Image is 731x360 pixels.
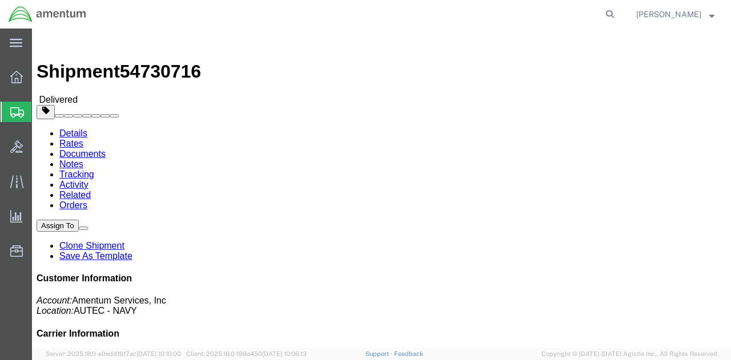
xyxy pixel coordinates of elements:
a: Feedback [394,350,423,357]
span: [DATE] 10:10:00 [136,350,181,357]
button: [PERSON_NAME] [636,7,715,21]
span: [DATE] 10:06:13 [262,350,307,357]
a: Support [365,350,394,357]
iframe: FS Legacy Container [32,29,731,348]
img: logo [8,6,87,23]
span: Server: 2025.18.0-a0edd1917ac [46,350,181,357]
span: Client: 2025.18.0-198a450 [186,350,307,357]
span: Ahmed Warraiat [636,8,701,21]
span: Copyright © [DATE]-[DATE] Agistix Inc., All Rights Reserved [541,349,717,359]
